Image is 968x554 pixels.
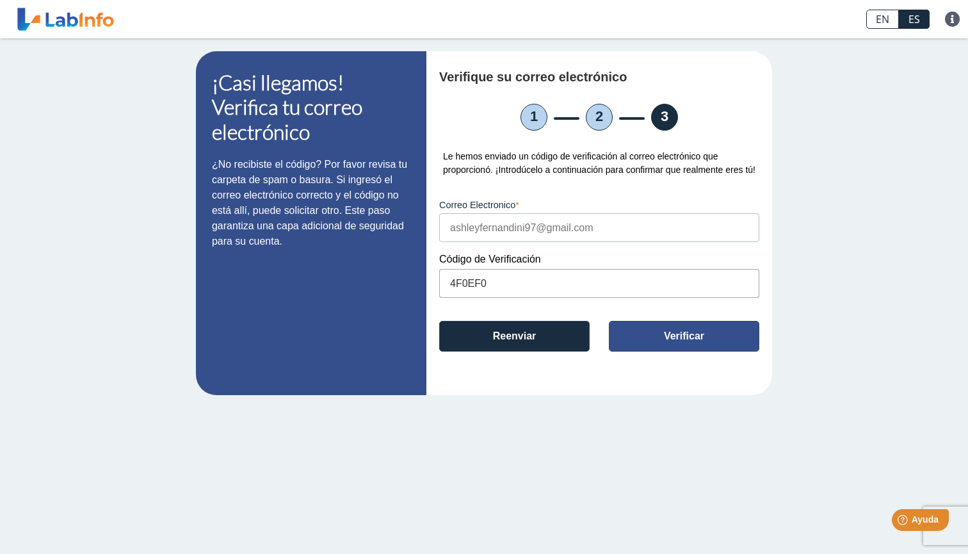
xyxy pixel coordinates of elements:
a: EN [866,10,899,29]
li: 2 [586,104,613,131]
p: ¿No recibiste el código? Por favor revisa tu carpeta de spam o basura. Si ingresó el correo elect... [212,157,410,249]
button: Reenviar [439,321,590,352]
iframe: Help widget launcher [854,504,954,540]
h1: ¡Casi llegamos! Verifica tu correo electrónico [212,70,410,144]
div: Le hemos enviado un código de verificación al correo electrónico que proporcionó. ¡Introdúcelo a ... [439,150,759,177]
input: ashleyfernandini97@gmail.com [439,213,759,242]
label: Código de Verificación [439,254,759,265]
li: 1 [520,104,547,131]
button: Verificar [609,321,759,352]
li: 3 [651,104,678,131]
input: _ _ _ _ _ _ [439,269,759,298]
label: Correo Electronico [439,200,759,210]
a: ES [899,10,930,29]
h4: Verifique su correo electrónico [439,69,687,85]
